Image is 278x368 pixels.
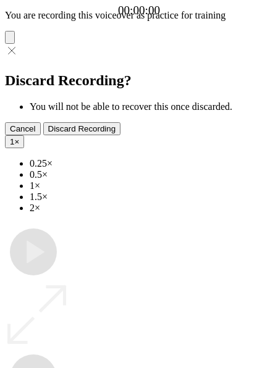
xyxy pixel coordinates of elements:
h2: Discard Recording? [5,72,273,89]
span: 1 [10,137,14,146]
li: 1× [30,180,273,191]
p: You are recording this voiceover as practice for training [5,10,273,21]
li: 0.25× [30,158,273,169]
button: 1× [5,135,24,148]
button: Discard Recording [43,122,121,135]
li: 2× [30,203,273,214]
li: 0.5× [30,169,273,180]
li: 1.5× [30,191,273,203]
li: You will not be able to recover this once discarded. [30,101,273,112]
a: 00:00:00 [118,4,160,17]
button: Cancel [5,122,41,135]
